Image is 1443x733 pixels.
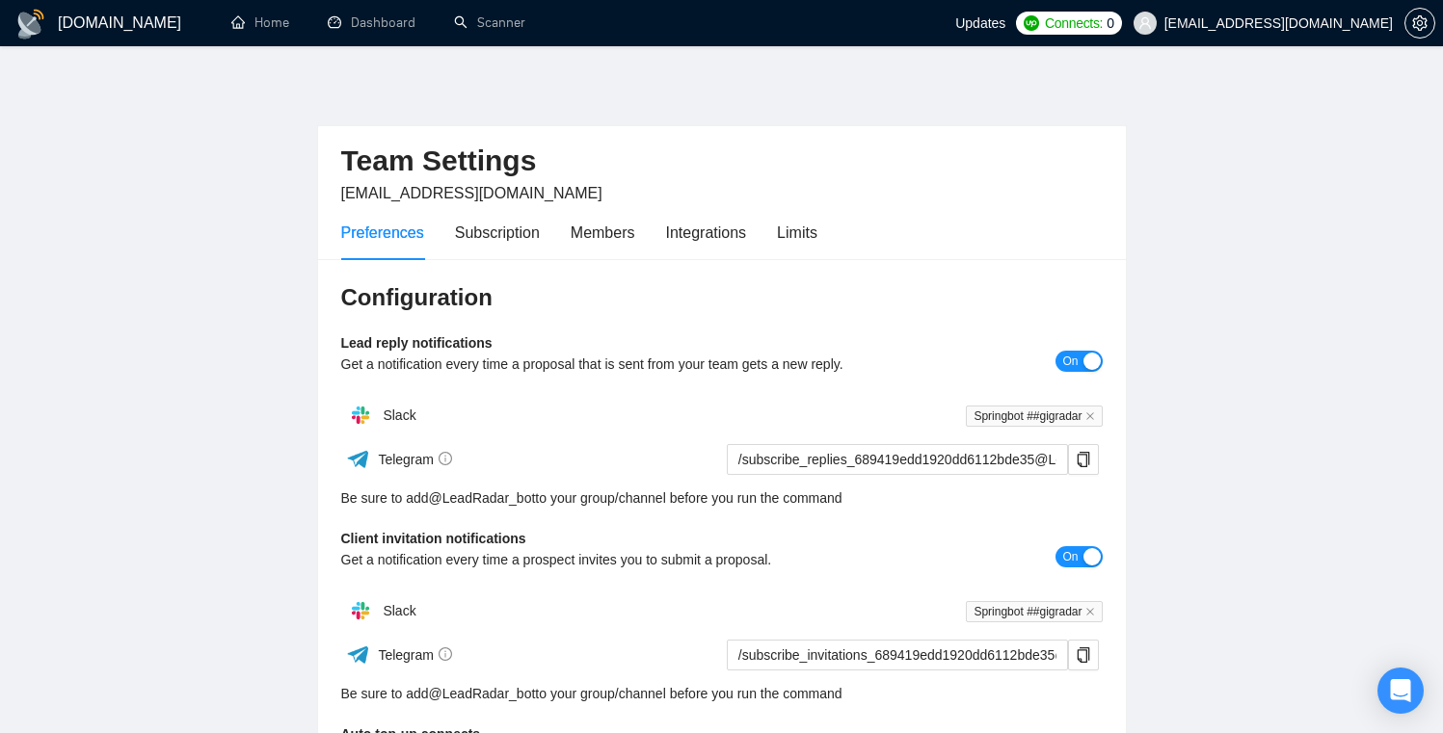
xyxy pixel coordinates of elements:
div: Get a notification every time a prospect invites you to submit a proposal. [341,549,913,570]
h3: Configuration [341,282,1103,313]
span: setting [1405,15,1434,31]
a: dashboardDashboard [328,14,415,31]
button: copy [1068,444,1099,475]
div: Integrations [666,221,747,245]
a: homeHome [231,14,289,31]
div: Limits [777,221,817,245]
span: 0 [1107,13,1114,34]
span: Telegram [378,647,452,663]
img: logo [15,9,46,39]
div: Preferences [341,221,424,245]
span: Slack [383,407,415,423]
div: Open Intercom Messenger [1377,668,1424,714]
span: close [1085,607,1095,616]
span: Updates [955,15,1005,31]
span: copy [1069,647,1098,663]
b: Client invitation notifications [341,531,526,546]
div: Be sure to add to your group/channel before you run the command [341,683,1103,704]
h2: Team Settings [341,142,1103,181]
a: @LeadRadar_bot [429,683,536,704]
a: searchScanner [454,14,525,31]
a: @LeadRadar_bot [429,487,536,509]
div: Get a notification every time a proposal that is sent from your team gets a new reply. [341,353,913,375]
span: user [1138,16,1152,30]
button: setting [1404,8,1435,39]
b: Lead reply notifications [341,335,493,351]
span: [EMAIL_ADDRESS][DOMAIN_NAME] [341,185,602,201]
span: Springbot ##gigradar [966,601,1102,622]
img: ww3wtPAAAAAElFTkSuQmCC [346,447,370,471]
span: close [1085,411,1095,421]
span: copy [1069,452,1098,467]
img: upwork-logo.png [1024,15,1039,31]
span: info-circle [439,452,452,465]
span: info-circle [439,647,452,661]
img: hpQkSZIkSZIkSZIkSZIkSZIkSZIkSZIkSZIkSZIkSZIkSZIkSZIkSZIkSZIkSZIkSZIkSZIkSZIkSZIkSZIkSZIkSZIkSZIkS... [341,591,380,630]
span: On [1062,546,1078,567]
div: Members [571,221,635,245]
span: Telegram [378,452,452,467]
img: hpQkSZIkSZIkSZIkSZIkSZIkSZIkSZIkSZIkSZIkSZIkSZIkSZIkSZIkSZIkSZIkSZIkSZIkSZIkSZIkSZIkSZIkSZIkSZIkS... [341,396,380,434]
span: Slack [383,603,415,618]
div: Be sure to add to your group/channel before you run the command [341,487,1103,509]
div: Subscription [455,221,540,245]
button: copy [1068,640,1099,670]
a: setting [1404,15,1435,31]
img: ww3wtPAAAAAElFTkSuQmCC [346,642,370,667]
span: On [1062,351,1078,372]
span: Connects: [1045,13,1103,34]
span: Springbot ##gigradar [966,406,1102,427]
